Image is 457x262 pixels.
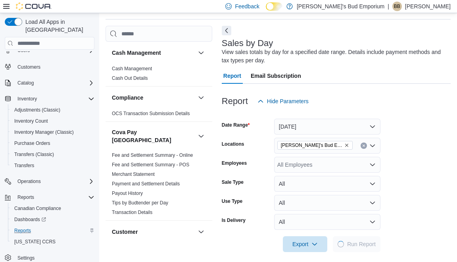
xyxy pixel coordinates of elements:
[8,138,98,149] button: Purchase Orders
[297,2,384,11] p: [PERSON_NAME]'s Bud Emporium
[106,64,212,86] div: Cash Management
[11,226,94,235] span: Reports
[8,214,98,225] a: Dashboards
[222,217,246,223] label: Is Delivery
[11,237,94,247] span: Washington CCRS
[17,194,34,200] span: Reports
[112,66,152,71] a: Cash Management
[112,181,180,187] a: Payment and Settlement Details
[17,178,41,185] span: Operations
[112,128,195,144] h3: Cova Pay [GEOGRAPHIC_DATA]
[14,151,54,158] span: Transfers (Classic)
[254,93,312,109] button: Hide Parameters
[106,150,212,220] div: Cova Pay [GEOGRAPHIC_DATA]
[14,78,94,88] span: Catalog
[11,161,94,170] span: Transfers
[222,122,250,128] label: Date Range
[11,139,54,148] a: Purchase Orders
[361,143,367,149] button: Clear input
[11,127,77,137] a: Inventory Manager (Classic)
[112,191,143,196] a: Payout History
[196,131,206,141] button: Cova Pay [GEOGRAPHIC_DATA]
[11,139,94,148] span: Purchase Orders
[222,96,248,106] h3: Report
[2,192,98,203] button: Reports
[394,2,400,11] span: BB
[112,171,155,177] a: Merchant Statement
[112,94,143,102] h3: Compliance
[14,205,61,212] span: Canadian Compliance
[17,255,35,261] span: Settings
[8,149,98,160] button: Transfers (Classic)
[112,162,189,168] a: Fee and Settlement Summary - POS
[2,77,98,89] button: Catalog
[283,236,327,252] button: Export
[14,177,94,186] span: Operations
[22,18,94,34] span: Load All Apps in [GEOGRAPHIC_DATA]
[112,75,148,81] a: Cash Out Details
[14,62,44,72] a: Customers
[11,226,34,235] a: Reports
[2,61,98,72] button: Customers
[274,195,380,211] button: All
[17,96,37,102] span: Inventory
[347,240,376,248] span: Run Report
[11,237,59,247] a: [US_STATE] CCRS
[11,150,94,159] span: Transfers (Classic)
[14,62,94,71] span: Customers
[222,48,447,65] div: View sales totals by day for a specified date range. Details include payment methods and tax type...
[14,107,60,113] span: Adjustments (Classic)
[369,162,376,168] button: Open list of options
[8,225,98,236] button: Reports
[8,160,98,171] button: Transfers
[222,39,273,48] h3: Sales by Day
[277,141,353,150] span: Bob's Bud Emporium
[16,2,52,10] img: Cova
[11,204,64,213] a: Canadian Compliance
[14,78,37,88] button: Catalog
[14,177,44,186] button: Operations
[14,162,34,169] span: Transfers
[235,2,259,10] span: Feedback
[11,116,51,126] a: Inventory Count
[274,119,380,135] button: [DATE]
[14,140,50,146] span: Purchase Orders
[288,236,323,252] span: Export
[251,68,301,84] span: Email Subscription
[8,127,98,138] button: Inventory Manager (Classic)
[222,198,242,204] label: Use Type
[405,2,451,11] p: [PERSON_NAME]
[344,143,349,148] button: Remove Bob's Bud Emporium from selection in this group
[196,93,206,102] button: Compliance
[274,176,380,192] button: All
[11,116,94,126] span: Inventory Count
[17,80,34,86] span: Catalog
[11,161,37,170] a: Transfers
[14,193,37,202] button: Reports
[11,150,57,159] a: Transfers (Classic)
[112,49,161,57] h3: Cash Management
[14,216,46,223] span: Dashboards
[274,214,380,230] button: All
[11,215,49,224] a: Dashboards
[11,215,94,224] span: Dashboards
[11,105,94,115] span: Adjustments (Classic)
[333,236,380,252] button: LoadingRun Report
[222,141,244,147] label: Locations
[14,129,74,135] span: Inventory Manager (Classic)
[222,179,244,185] label: Sale Type
[14,227,31,234] span: Reports
[112,94,195,102] button: Compliance
[392,2,402,11] div: Brandon Babineau
[112,200,168,206] a: Tips by Budtender per Day
[14,118,48,124] span: Inventory Count
[8,236,98,247] button: [US_STATE] CCRS
[112,111,190,116] a: OCS Transaction Submission Details
[281,141,343,149] span: [PERSON_NAME]'s Bud Emporium
[11,105,63,115] a: Adjustments (Classic)
[11,127,94,137] span: Inventory Manager (Classic)
[14,94,94,104] span: Inventory
[11,204,94,213] span: Canadian Compliance
[8,203,98,214] button: Canadian Compliance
